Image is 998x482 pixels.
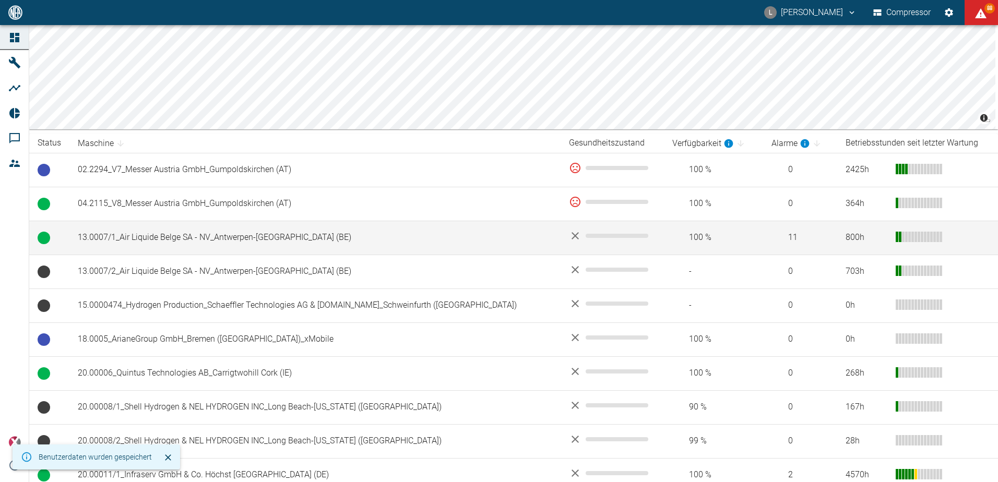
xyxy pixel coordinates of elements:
div: 0 % [569,162,656,174]
th: Status [29,134,69,153]
td: 15.0000474_Hydrogen Production_Schaeffler Technologies AG & [DOMAIN_NAME]_Schweinfurth ([GEOGRAPH... [69,288,561,322]
button: Einstellungen [940,3,958,22]
span: 0 [771,299,829,311]
td: 02.2294_V7_Messer Austria GmbH_Gumpoldskirchen (AT) [69,153,561,187]
span: Betrieb [38,232,50,244]
span: Betrieb [38,367,50,380]
button: luca.corigliano@neuman-esser.com [763,3,858,22]
span: 100 % [672,232,755,244]
span: 11 [771,232,829,244]
span: 2 [771,469,829,481]
span: Keine Daten [38,299,50,312]
span: 0 [771,401,829,413]
span: 0 [771,435,829,447]
span: 100 % [672,469,755,481]
div: berechnet für die letzten 7 Tage [771,137,810,150]
th: Betriebsstunden seit letzter Wartung [837,134,998,153]
div: No data [569,230,656,242]
button: Compressor [871,3,933,22]
span: 0 [771,333,829,345]
span: 99 % [672,435,755,447]
div: No data [569,263,656,276]
img: logo [7,5,23,19]
span: 100 % [672,198,755,210]
span: 0 [771,164,829,176]
td: 13.0007/2_Air Liquide Belge SA - NV_Antwerpen-[GEOGRAPHIC_DATA] (BE) [69,255,561,288]
div: No data [569,399,656,412]
td: 20.00006_Quintus Technologies AB_Carrigtwohill Cork (IE) [69,356,561,390]
span: Keine Daten [38,435,50,448]
span: 100 % [672,333,755,345]
div: 703 h [846,266,887,278]
img: Xplore Logo [8,436,21,449]
div: 4570 h [846,469,887,481]
span: Keine Daten [38,401,50,414]
span: - [672,266,755,278]
div: 167 h [846,401,887,413]
td: 20.00008/2_Shell Hydrogen & NEL HYDROGEN INC_Long Beach-[US_STATE] ([GEOGRAPHIC_DATA]) [69,424,561,458]
div: Benutzerdaten wurden gespeichert [39,448,152,466]
td: 18.0005_ArianeGroup GmbH_Bremen ([GEOGRAPHIC_DATA])_xMobile [69,322,561,356]
div: No data [569,467,656,479]
div: 28 h [846,435,887,447]
span: 0 [771,198,829,210]
span: - [672,299,755,311]
div: L [764,6,777,19]
div: berechnet für die letzten 7 Tage [672,137,734,150]
span: Betrieb [38,469,50,481]
span: Keine Daten [38,266,50,278]
div: 800 h [846,232,887,244]
div: 2425 h [846,164,887,176]
th: Gesundheitszustand [561,134,664,153]
td: 20.00008/1_Shell Hydrogen & NEL HYDROGEN INC_Long Beach-[US_STATE] ([GEOGRAPHIC_DATA]) [69,390,561,424]
span: 88 [984,3,995,14]
span: 100 % [672,367,755,379]
div: 0 % [569,196,656,208]
span: 0 [771,266,829,278]
span: Betriebsbereit [38,164,50,176]
div: No data [569,365,656,378]
td: 04.2115_V8_Messer Austria GmbH_Gumpoldskirchen (AT) [69,187,561,221]
div: No data [569,297,656,310]
span: Maschine [78,137,127,150]
div: 364 h [846,198,887,210]
span: 0 [771,367,829,379]
span: Betriebsbereit [38,333,50,346]
div: 0 h [846,299,887,311]
div: 0 h [846,333,887,345]
div: 268 h [846,367,887,379]
div: No data [569,433,656,445]
span: 100 % [672,164,755,176]
div: No data [569,331,656,344]
td: 13.0007/1_Air Liquide Belge SA - NV_Antwerpen-[GEOGRAPHIC_DATA] (BE) [69,221,561,255]
span: Betrieb [38,198,50,210]
button: Schließen [160,450,176,465]
span: 90 % [672,401,755,413]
